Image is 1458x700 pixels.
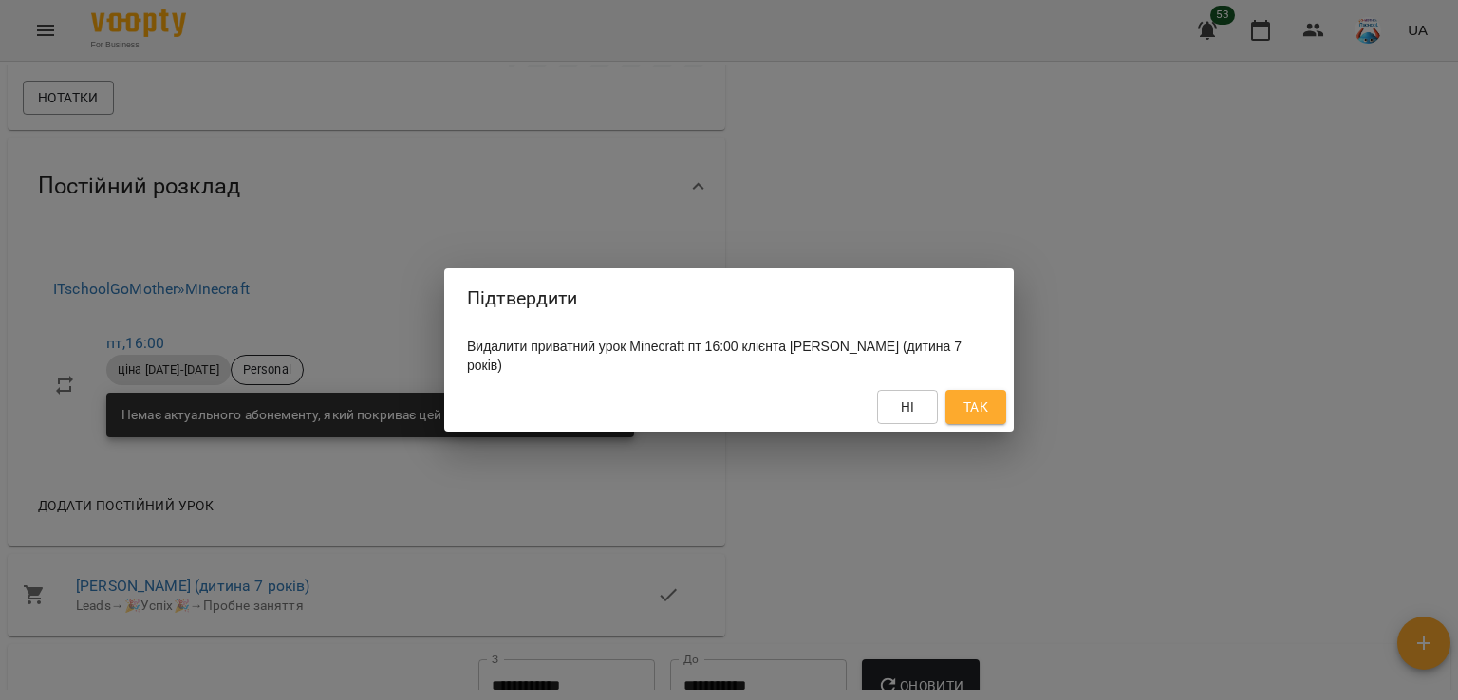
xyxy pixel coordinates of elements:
[963,396,988,418] span: Так
[901,396,915,418] span: Ні
[945,390,1006,424] button: Так
[467,284,991,313] h2: Підтвердити
[444,329,1014,382] div: Видалити приватний урок Minecraft пт 16:00 клієнта [PERSON_NAME] (дитина 7 років)
[877,390,938,424] button: Ні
